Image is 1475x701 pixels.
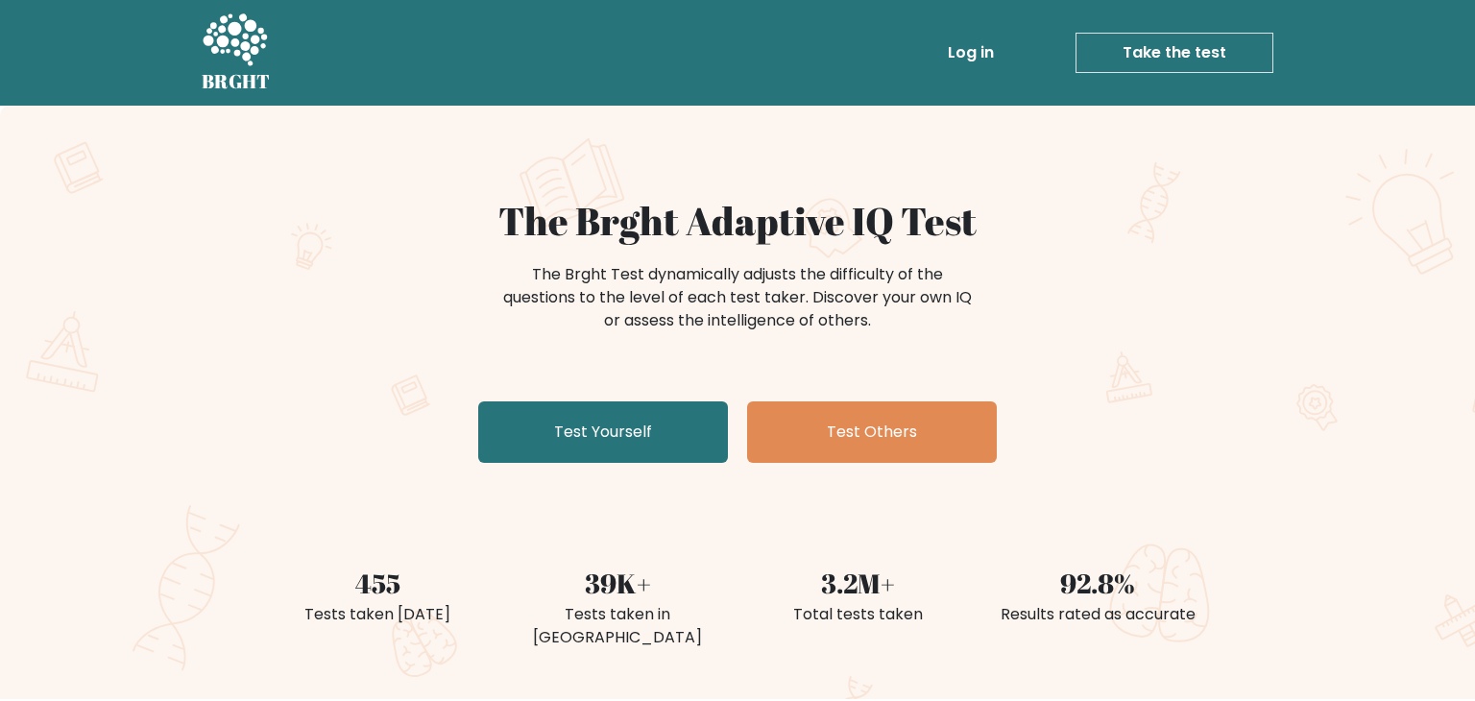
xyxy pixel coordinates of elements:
[749,563,966,603] div: 3.2M+
[749,603,966,626] div: Total tests taken
[509,563,726,603] div: 39K+
[269,563,486,603] div: 455
[747,401,997,463] a: Test Others
[497,263,978,332] div: The Brght Test dynamically adjusts the difficulty of the questions to the level of each test take...
[478,401,728,463] a: Test Yourself
[509,603,726,649] div: Tests taken in [GEOGRAPHIC_DATA]
[202,70,271,93] h5: BRGHT
[1076,33,1273,73] a: Take the test
[989,563,1206,603] div: 92.8%
[202,8,271,98] a: BRGHT
[940,34,1002,72] a: Log in
[269,603,486,626] div: Tests taken [DATE]
[269,198,1206,244] h1: The Brght Adaptive IQ Test
[989,603,1206,626] div: Results rated as accurate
